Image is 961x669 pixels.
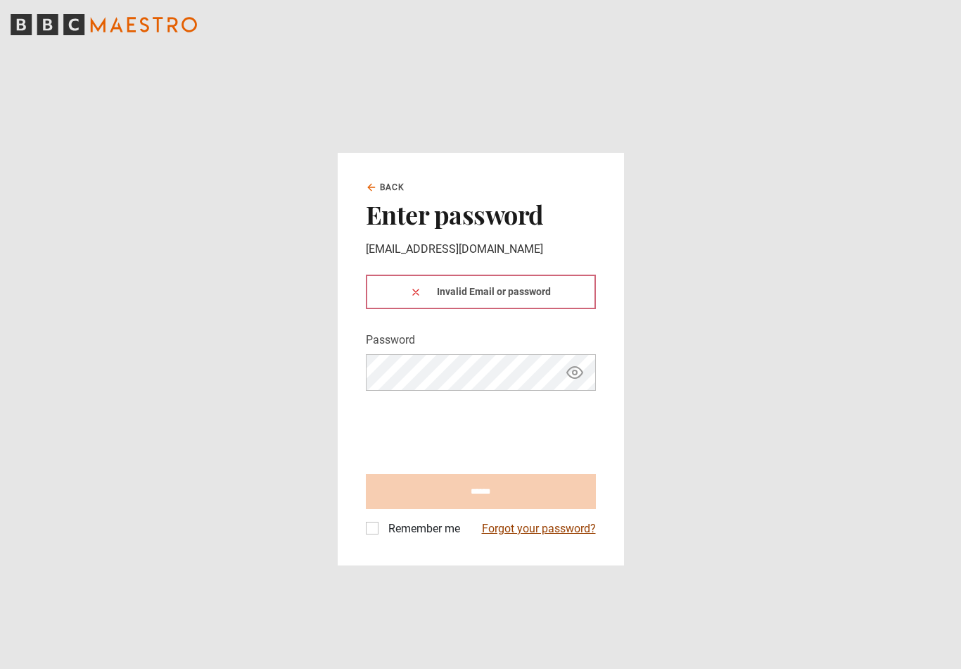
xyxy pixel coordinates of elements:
[380,181,405,194] span: Back
[366,332,415,349] label: Password
[366,241,596,258] p: [EMAIL_ADDRESS][DOMAIN_NAME]
[366,402,580,457] iframe: reCAPTCHA
[366,275,596,309] div: Invalid Email or password
[482,520,596,537] a: Forgot your password?
[11,14,197,35] svg: BBC Maestro
[383,520,460,537] label: Remember me
[366,199,596,229] h2: Enter password
[563,361,587,385] button: Show password
[366,181,405,194] a: Back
